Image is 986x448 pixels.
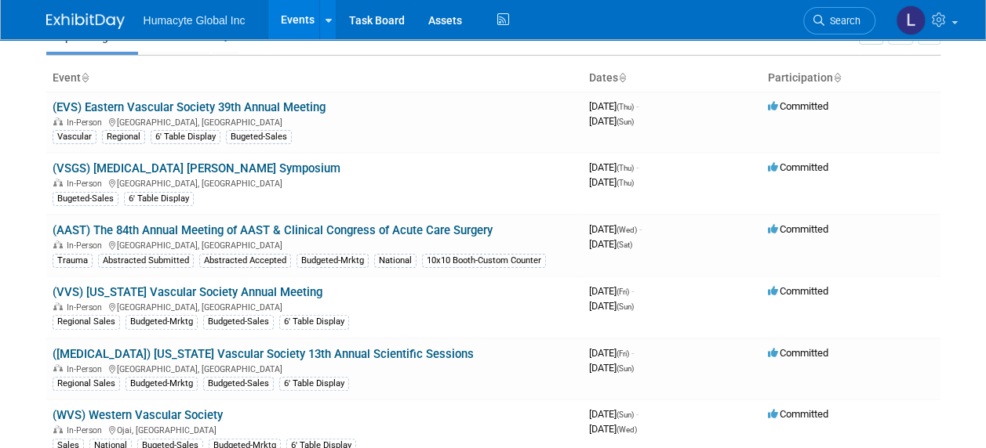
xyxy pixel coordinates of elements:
[589,223,642,235] span: [DATE]
[639,223,642,235] span: -
[803,7,875,34] a: Search
[631,285,634,297] span: -
[636,100,639,112] span: -
[617,364,634,373] span: (Sun)
[589,161,639,173] span: [DATE]
[279,315,349,329] div: 6' Table Display
[102,130,145,144] div: Regional
[617,302,634,311] span: (Sun)
[67,425,107,435] span: In-Person
[617,103,634,111] span: (Thu)
[53,377,120,391] div: Regional Sales
[46,13,125,29] img: ExhibitDay
[617,287,629,296] span: (Fri)
[53,100,326,114] a: (EVS) Eastern Vascular Society 39th Annual Meeting
[762,65,941,92] th: Participation
[589,115,634,127] span: [DATE]
[53,315,120,329] div: Regional Sales
[589,100,639,112] span: [DATE]
[617,425,637,434] span: (Wed)
[53,285,322,299] a: (VVS) [US_STATE] Vascular Society Annual Meeting
[53,408,223,422] a: (WVS) Western Vascular Society
[617,226,637,234] span: (Wed)
[617,164,634,172] span: (Thu)
[144,14,246,27] span: Humacyte Global Inc
[617,240,632,249] span: (Sat)
[297,254,369,268] div: Budgeted-Mrktg
[589,347,634,359] span: [DATE]
[53,130,96,144] div: Vascular
[768,161,828,173] span: Committed
[636,161,639,173] span: -
[589,362,634,374] span: [DATE]
[199,254,291,268] div: Abstracted Accepted
[67,117,107,128] span: In-Person
[53,300,577,313] div: [GEOGRAPHIC_DATA], [GEOGRAPHIC_DATA]
[422,254,546,268] div: 10x10 Booth-Custom Counter
[824,15,860,27] span: Search
[589,408,639,420] span: [DATE]
[126,315,198,329] div: Budgeted-Mrktg
[67,364,107,374] span: In-Person
[279,377,349,391] div: 6' Table Display
[768,408,828,420] span: Committed
[53,240,63,248] img: In-Person Event
[589,300,634,312] span: [DATE]
[618,71,626,84] a: Sort by Start Date
[631,347,634,359] span: -
[768,100,828,112] span: Committed
[833,71,841,84] a: Sort by Participation Type
[896,5,926,35] img: Linda Hamilton
[203,377,274,391] div: Budgeted-Sales
[589,423,637,435] span: [DATE]
[203,315,274,329] div: Budgeted-Sales
[589,285,634,297] span: [DATE]
[53,176,577,189] div: [GEOGRAPHIC_DATA], [GEOGRAPHIC_DATA]
[53,254,93,268] div: Trauma
[53,115,577,128] div: [GEOGRAPHIC_DATA], [GEOGRAPHIC_DATA]
[81,71,89,84] a: Sort by Event Name
[636,408,639,420] span: -
[768,347,828,359] span: Committed
[53,423,577,435] div: Ojai, [GEOGRAPHIC_DATA]
[67,302,107,313] span: In-Person
[768,223,828,235] span: Committed
[226,130,292,144] div: Bugeted-Sales
[124,192,194,206] div: 6' Table Display
[98,254,194,268] div: Abstracted Submitted
[67,240,107,251] span: In-Person
[768,285,828,297] span: Committed
[53,117,63,125] img: In-Person Event
[53,223,493,237] a: (AAST) The 84th Annual Meeting of AAST & Clinical Congress of Acute Care Surgery
[617,117,634,126] span: (Sun)
[617,349,629,358] span: (Fri)
[617,410,634,419] span: (Sun)
[589,238,632,250] span: [DATE]
[617,179,634,187] span: (Thu)
[67,179,107,189] span: In-Person
[53,425,63,433] img: In-Person Event
[53,192,118,206] div: Bugeted-Sales
[53,364,63,372] img: In-Person Event
[53,161,340,175] a: (VSGS) [MEDICAL_DATA] [PERSON_NAME] Symposium
[53,347,474,361] a: ([MEDICAL_DATA]) [US_STATE] Vascular Society 13th Annual Scientific Sessions
[46,65,583,92] th: Event
[53,302,63,310] img: In-Person Event
[53,179,63,186] img: In-Person Event
[53,238,577,251] div: [GEOGRAPHIC_DATA], [GEOGRAPHIC_DATA]
[583,65,762,92] th: Dates
[151,130,220,144] div: 6' Table Display
[589,176,634,188] span: [DATE]
[126,377,198,391] div: Budgeted-Mrktg
[374,254,417,268] div: National
[53,362,577,374] div: [GEOGRAPHIC_DATA], [GEOGRAPHIC_DATA]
